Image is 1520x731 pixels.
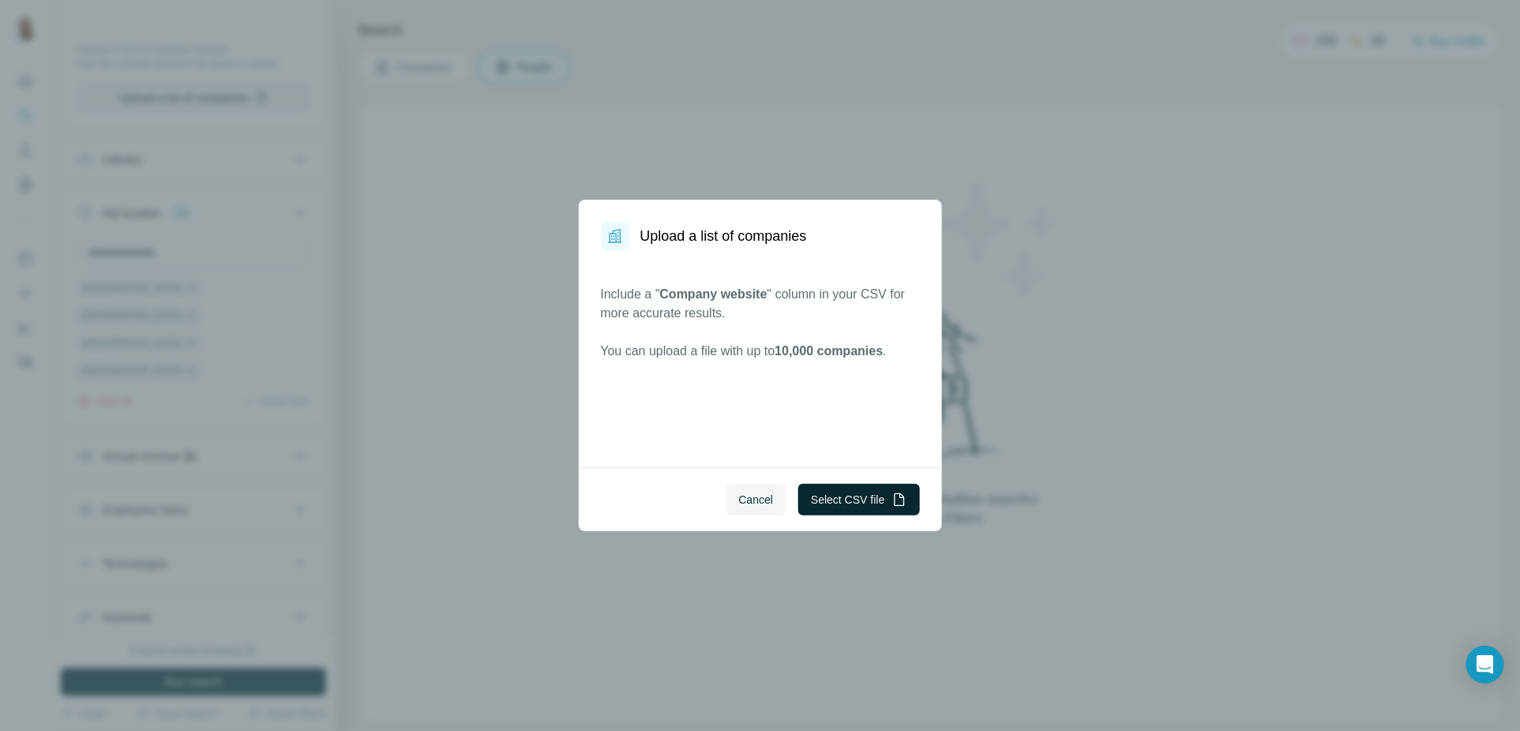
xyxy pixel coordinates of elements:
span: Company website [660,287,768,301]
span: 10,000 companies [775,344,883,358]
p: You can upload a file with up to . [601,342,920,361]
div: Open Intercom Messenger [1466,646,1504,684]
button: Cancel [726,484,786,515]
span: Cancel [739,492,774,508]
p: Include a " " column in your CSV for more accurate results. [601,285,920,323]
h1: Upload a list of companies [640,225,807,247]
button: Select CSV file [798,484,919,515]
